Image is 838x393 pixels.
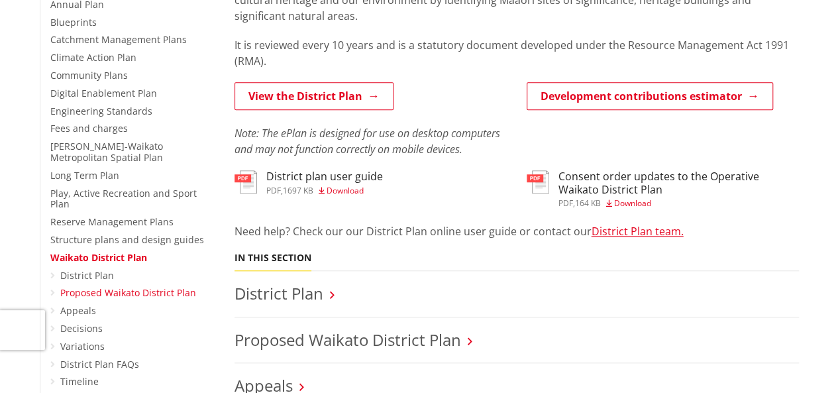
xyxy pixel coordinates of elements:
a: Proposed Waikato District Plan [235,329,461,351]
div: , [558,199,799,207]
a: Timeline [60,375,99,388]
a: View the District Plan [235,82,393,110]
a: Variations [60,340,105,353]
h3: Consent order updates to the Operative Waikato District Plan [558,170,799,196]
p: It is reviewed every 10 years and is a statutory document developed under the Resource Management... [235,37,799,69]
em: Note: The ePlan is designed for use on desktop computers and may not function correctly on mobile... [235,126,500,156]
span: 1697 KB [283,185,313,196]
img: document-pdf.svg [235,170,257,194]
a: Development contributions estimator [527,82,773,110]
a: Fees and charges [50,122,128,135]
a: [PERSON_NAME]-Waikato Metropolitan Spatial Plan [50,140,163,164]
a: Proposed Waikato District Plan [60,286,196,299]
a: District Plan FAQs [60,358,139,370]
span: Download [614,197,651,209]
h3: District plan user guide [266,170,383,183]
div: , [266,187,383,195]
a: Digital Enablement Plan [50,87,157,99]
a: Climate Action Plan [50,51,136,64]
a: Blueprints [50,16,97,28]
h5: In this section [235,253,311,264]
a: District Plan [235,282,323,304]
span: Download [327,185,364,196]
span: pdf [558,197,573,209]
a: Play, Active Recreation and Sport Plan [50,187,197,211]
a: Reserve Management Plans [50,215,174,228]
a: Appeals [60,304,96,317]
span: 164 KB [575,197,601,209]
img: document-pdf.svg [527,170,549,194]
p: Need help? Check our our District Plan online user guide or contact our [235,223,799,239]
a: Community Plans [50,69,128,82]
a: Structure plans and design guides [50,233,204,246]
a: District Plan [60,269,114,282]
a: District Plan team. [592,224,684,239]
a: Waikato District Plan [50,251,147,264]
a: District plan user guide pdf,1697 KB Download [235,170,383,194]
iframe: Messenger Launcher [777,337,825,385]
a: Catchment Management Plans [50,33,187,46]
span: pdf [266,185,281,196]
a: Long Term Plan [50,169,119,182]
a: Decisions [60,322,103,335]
a: Consent order updates to the Operative Waikato District Plan pdf,164 KB Download [527,170,799,207]
a: Engineering Standards [50,105,152,117]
